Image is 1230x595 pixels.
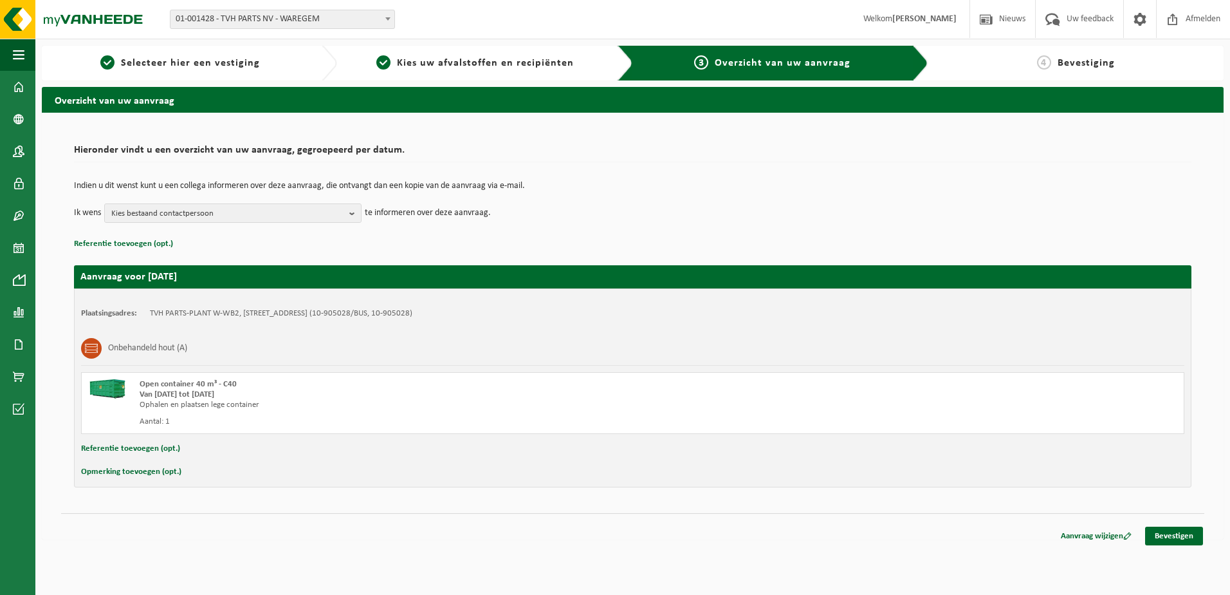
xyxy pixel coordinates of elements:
[108,338,187,359] h3: Onbehandeld hout (A)
[694,55,708,70] span: 3
[150,308,412,319] td: TVH PARTS-PLANT W-WB2, [STREET_ADDRESS] (10-905028/BUS, 10-905028)
[140,400,684,410] div: Ophalen en plaatsen lege container
[170,10,394,28] span: 01-001428 - TVH PARTS NV - WAREGEM
[140,417,684,427] div: Aantal: 1
[1051,527,1141,545] a: Aanvraag wijzigen
[104,203,362,223] button: Kies bestaand contactpersoon
[74,236,173,252] button: Referentie toevoegen (opt.)
[376,55,390,70] span: 2
[121,58,260,68] span: Selecteer hier een vestiging
[1037,55,1051,70] span: 4
[111,204,344,223] span: Kies bestaand contactpersoon
[715,58,850,68] span: Overzicht van uw aanvraag
[88,379,127,399] img: HK-XC-40-GN-00.png
[74,182,1191,191] p: Indien u dit wenst kunt u een collega informeren over deze aanvraag, die ontvangt dan een kopie v...
[74,203,101,223] p: Ik wens
[1058,58,1115,68] span: Bevestiging
[140,380,237,388] span: Open container 40 m³ - C40
[74,145,1191,162] h2: Hieronder vindt u een overzicht van uw aanvraag, gegroepeerd per datum.
[397,58,574,68] span: Kies uw afvalstoffen en recipiënten
[1145,527,1203,545] a: Bevestigen
[81,464,181,480] button: Opmerking toevoegen (opt.)
[344,55,607,71] a: 2Kies uw afvalstoffen en recipiënten
[170,10,395,29] span: 01-001428 - TVH PARTS NV - WAREGEM
[81,309,137,317] strong: Plaatsingsadres:
[892,14,957,24] strong: [PERSON_NAME]
[365,203,491,223] p: te informeren over deze aanvraag.
[140,390,214,399] strong: Van [DATE] tot [DATE]
[80,272,177,282] strong: Aanvraag voor [DATE]
[6,567,215,595] iframe: chat widget
[48,55,311,71] a: 1Selecteer hier een vestiging
[42,87,1224,112] h2: Overzicht van uw aanvraag
[100,55,115,70] span: 1
[81,440,180,457] button: Referentie toevoegen (opt.)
